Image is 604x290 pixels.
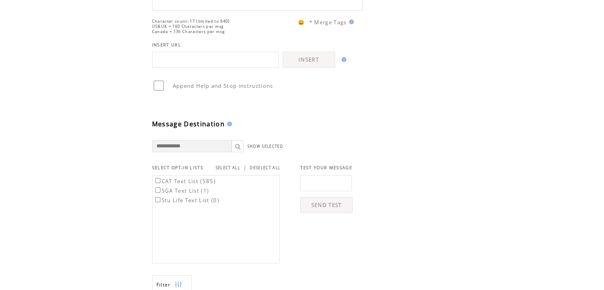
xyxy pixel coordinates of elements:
input: SGA Text List (1) [155,188,160,193]
span: SELECT OPT-IN LISTS [152,165,203,170]
span: Show filters [156,281,171,288]
span: Character count: 17 (limited to 640) [152,19,230,24]
span: Canada = 136 Characters per msg [152,29,225,34]
span: Append Help and Stop instructions [173,82,273,89]
label: SGA Text List (1) [154,187,209,194]
input: Stu Life Text List (0) [155,197,160,202]
a: SHOW SELECTED [247,144,283,149]
input: CAT Text List (585) [155,178,160,183]
label: Stu Life Text List (0) [154,197,219,204]
a: INSERT [283,52,335,68]
span: | [243,164,247,171]
span: 😀 [298,19,305,26]
a: SEND TEST [300,197,353,213]
a: SELECT ALL [216,165,240,170]
span: TEST YOUR MESSAGE [300,165,352,170]
label: CAT Text List (585) [154,178,216,185]
a: DESELECT ALL [250,165,280,170]
span: * Merge Tags [309,19,347,26]
span: US&UK = 160 Characters per msg [152,24,224,29]
img: help.gif [347,19,354,24]
span: INSERT URL [152,42,181,48]
img: help.gif [339,57,346,62]
img: help.gif [225,122,232,126]
span: Message Destination [152,120,225,128]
